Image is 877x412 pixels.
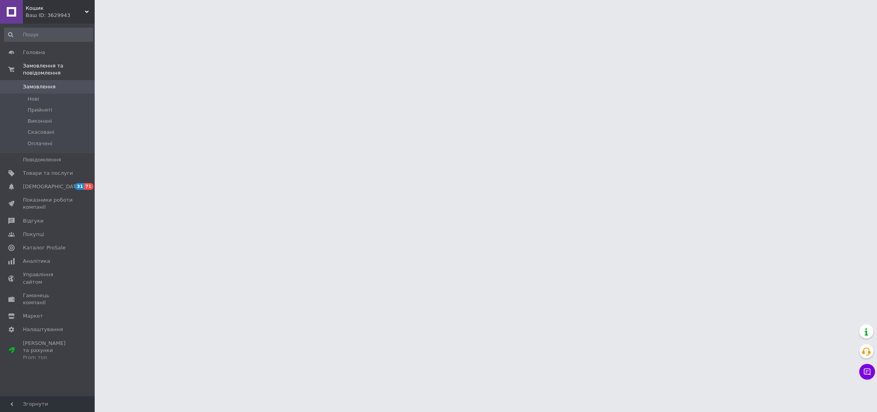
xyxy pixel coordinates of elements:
span: Налаштування [23,326,63,333]
span: Гаманець компанії [23,292,73,306]
span: Виконані [28,118,52,125]
input: Пошук [4,28,93,42]
span: Замовлення та повідомлення [23,62,95,77]
span: Маркет [23,313,43,320]
span: Прийняті [28,107,52,114]
div: Ваш ID: 3629943 [26,12,95,19]
span: Управління сайтом [23,271,73,285]
span: Оплачені [28,140,52,147]
div: Prom топ [23,354,73,361]
span: [PERSON_NAME] та рахунки [23,340,73,361]
span: Відгуки [23,217,43,225]
span: Кошик [26,5,85,12]
span: Товари та послуги [23,170,73,177]
span: Аналітика [23,258,50,265]
span: Покупці [23,231,44,238]
span: Повідомлення [23,156,61,163]
span: Нові [28,96,39,103]
span: Каталог ProSale [23,244,65,251]
span: 71 [84,183,93,190]
span: Замовлення [23,83,56,90]
span: Головна [23,49,45,56]
span: 31 [75,183,84,190]
span: Показники роботи компанії [23,197,73,211]
button: Чат з покупцем [859,364,875,380]
span: Скасовані [28,129,54,136]
span: [DEMOGRAPHIC_DATA] [23,183,81,190]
